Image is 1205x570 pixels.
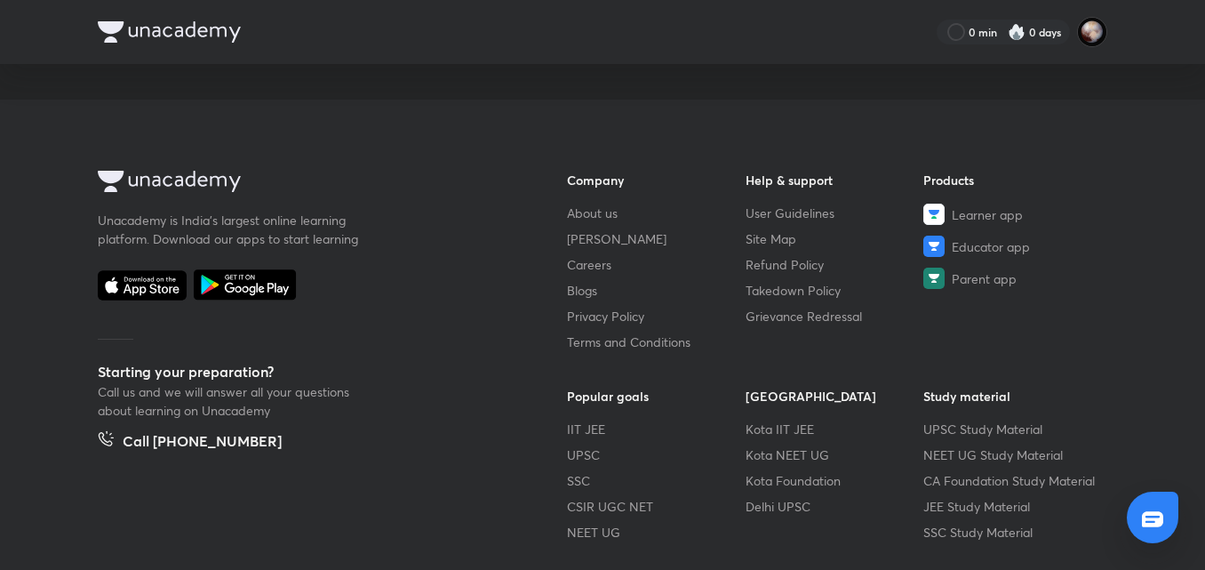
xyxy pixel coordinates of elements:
[98,21,241,43] img: Company Logo
[923,236,1102,257] a: Educator app
[923,523,1102,542] a: SSC Study Material
[923,497,1102,516] a: JEE Study Material
[567,204,746,222] a: About us
[746,281,924,300] a: Takedown Policy
[923,471,1102,490] a: CA Foundation Study Material
[567,281,746,300] a: Blogs
[567,255,611,274] span: Careers
[98,430,282,455] a: Call [PHONE_NUMBER]
[567,333,746,351] a: Terms and Conditions
[923,236,945,257] img: Educator app
[1008,23,1025,41] img: streak
[567,307,746,325] a: Privacy Policy
[567,171,746,189] h6: Company
[923,171,1102,189] h6: Products
[567,446,746,464] a: UPSC
[746,420,924,438] a: Kota IIT JEE
[746,229,924,248] a: Site Map
[923,446,1102,464] a: NEET UG Study Material
[98,171,510,197] a: Company Logo
[567,523,746,542] a: NEET UG
[746,171,924,189] h6: Help & support
[567,387,746,405] h6: Popular goals
[923,268,1102,289] a: Parent app
[98,171,241,192] img: Company Logo
[567,497,746,516] a: CSIR UGC NET
[746,204,924,222] a: User Guidelines
[567,420,746,438] a: IIT JEE
[98,382,364,420] p: Call us and we will answer all your questions about learning on Unacademy
[746,471,924,490] a: Kota Foundation
[952,205,1023,224] span: Learner app
[567,229,746,248] a: [PERSON_NAME]
[567,471,746,490] a: SSC
[746,307,924,325] a: Grievance Redressal
[923,387,1102,405] h6: Study material
[923,420,1102,438] a: UPSC Study Material
[746,255,924,274] a: Refund Policy
[952,237,1030,256] span: Educator app
[98,361,510,382] h5: Starting your preparation?
[1077,17,1107,47] img: Swarit
[98,211,364,248] p: Unacademy is India’s largest online learning platform. Download our apps to start learning
[923,268,945,289] img: Parent app
[746,387,924,405] h6: [GEOGRAPHIC_DATA]
[923,204,945,225] img: Learner app
[923,204,1102,225] a: Learner app
[123,430,282,455] h5: Call [PHONE_NUMBER]
[746,497,924,516] a: Delhi UPSC
[567,255,746,274] a: Careers
[746,446,924,464] a: Kota NEET UG
[952,269,1017,288] span: Parent app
